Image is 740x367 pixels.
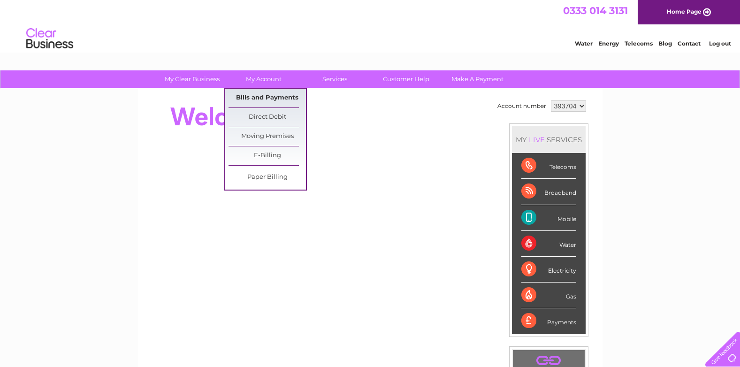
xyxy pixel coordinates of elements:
[598,40,619,47] a: Energy
[229,168,306,187] a: Paper Billing
[296,70,374,88] a: Services
[512,126,586,153] div: MY SERVICES
[225,70,302,88] a: My Account
[521,205,576,231] div: Mobile
[229,127,306,146] a: Moving Premises
[625,40,653,47] a: Telecoms
[563,5,628,16] a: 0333 014 3131
[26,24,74,53] img: logo.png
[709,40,731,47] a: Log out
[521,308,576,334] div: Payments
[229,146,306,165] a: E-Billing
[678,40,701,47] a: Contact
[521,283,576,308] div: Gas
[521,153,576,179] div: Telecoms
[149,5,592,46] div: Clear Business is a trading name of Verastar Limited (registered in [GEOGRAPHIC_DATA] No. 3667643...
[575,40,593,47] a: Water
[439,70,516,88] a: Make A Payment
[527,135,547,144] div: LIVE
[229,89,306,107] a: Bills and Payments
[153,70,231,88] a: My Clear Business
[495,98,549,114] td: Account number
[367,70,445,88] a: Customer Help
[521,231,576,257] div: Water
[658,40,672,47] a: Blog
[229,108,306,127] a: Direct Debit
[521,179,576,205] div: Broadband
[521,257,576,283] div: Electricity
